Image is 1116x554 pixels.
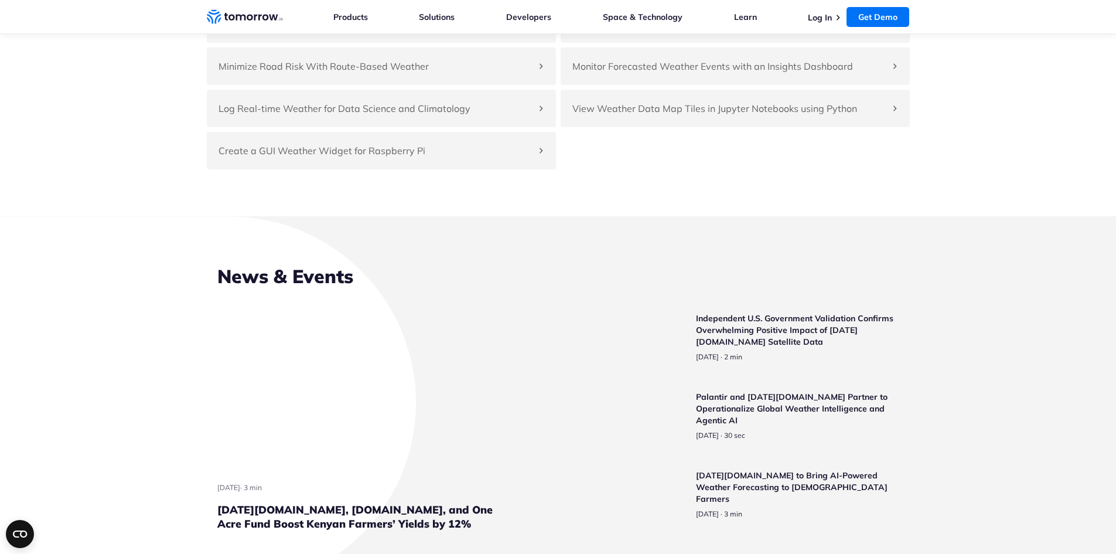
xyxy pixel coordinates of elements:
[219,59,533,73] h4: Minimize Road Risk With Route-Based Weather
[217,503,500,531] h3: [DATE][DOMAIN_NAME], [DOMAIN_NAME], and One Acre Fund Boost Kenyan Farmers’ Yields by 12%
[696,431,719,440] span: publish date
[721,352,722,362] span: ·
[217,312,500,531] a: Read Tomorrow.io, TomorrowNow.org, and One Acre Fund Boost Kenyan Farmers’ Yields by 12%
[207,90,556,127] div: Log Real-time Weather for Data Science and Climatology
[240,483,242,492] span: ·
[572,101,886,115] h4: View Weather Data Map Tiles in Jupyter Notebooks using Python
[721,509,722,519] span: ·
[603,12,682,22] a: Space & Technology
[618,312,899,377] a: Read Independent U.S. Government Validation Confirms Overwhelming Positive Impact of Tomorrow.io ...
[219,101,533,115] h4: Log Real-time Weather for Data Science and Climatology
[724,352,742,361] span: Estimated reading time
[618,391,899,456] a: Read Palantir and Tomorrow.io Partner to Operationalize Global Weather Intelligence and Agentic AI
[217,263,899,289] h2: News & Events
[6,520,34,548] button: Open CMP widget
[696,391,899,426] h3: Palantir and [DATE][DOMAIN_NAME] Partner to Operationalize Global Weather Intelligence and Agenti...
[244,483,262,492] span: Estimated reading time
[207,47,556,85] div: Minimize Road Risk With Route-Based Weather
[808,12,832,23] a: Log In
[721,431,722,440] span: ·
[506,12,551,22] a: Developers
[561,90,910,127] div: View Weather Data Map Tiles in Jupyter Notebooks using Python
[207,8,283,26] a: Home link
[217,483,240,492] span: publish date
[561,5,910,43] div: Set Up Severe Weather Alerts Around A Geofence
[219,144,533,158] h4: Create a GUI Weather Widget for Raspberry Pi
[618,470,899,534] a: Read Tomorrow.io to Bring AI-Powered Weather Forecasting to Filipino Farmers
[419,12,455,22] a: Solutions
[696,509,719,518] span: publish date
[207,5,556,43] div: Build Your Own Weather App With One Call
[724,509,742,518] span: Estimated reading time
[724,431,745,440] span: Estimated reading time
[696,470,899,505] h3: [DATE][DOMAIN_NAME] to Bring AI-Powered Weather Forecasting to [DEMOGRAPHIC_DATA] Farmers
[696,312,899,348] h3: Independent U.S. Government Validation Confirms Overwhelming Positive Impact of [DATE][DOMAIN_NAM...
[734,12,757,22] a: Learn
[847,7,909,27] a: Get Demo
[333,12,368,22] a: Products
[696,352,719,361] span: publish date
[572,59,886,73] h4: Monitor Forecasted Weather Events with an Insights Dashboard
[561,47,910,85] div: Monitor Forecasted Weather Events with an Insights Dashboard
[207,132,556,169] div: Create a GUI Weather Widget for Raspberry Pi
